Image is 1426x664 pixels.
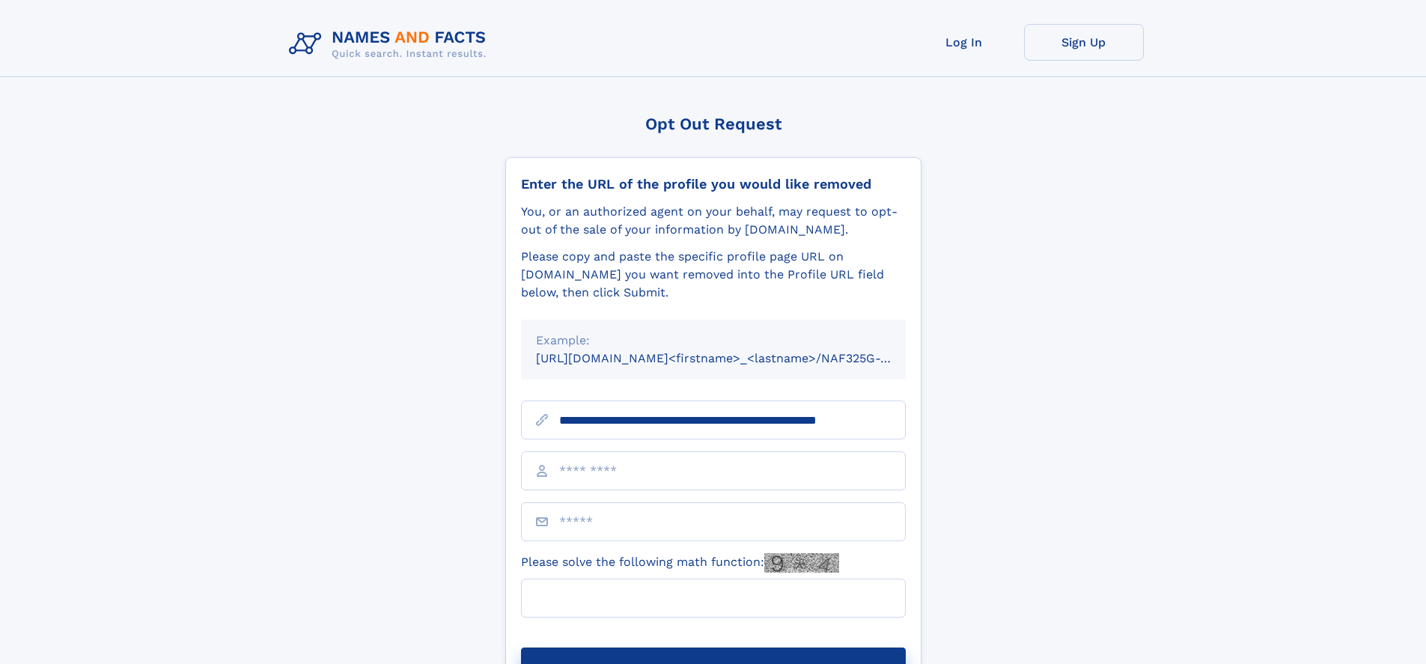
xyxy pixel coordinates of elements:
small: [URL][DOMAIN_NAME]<firstname>_<lastname>/NAF325G-xxxxxxxx [536,351,934,365]
div: Enter the URL of the profile you would like removed [521,176,906,192]
div: Opt Out Request [505,115,921,133]
div: Example: [536,332,891,350]
div: You, or an authorized agent on your behalf, may request to opt-out of the sale of your informatio... [521,203,906,239]
a: Log In [904,24,1024,61]
img: Logo Names and Facts [283,24,499,64]
div: Please copy and paste the specific profile page URL on [DOMAIN_NAME] you want removed into the Pr... [521,248,906,302]
label: Please solve the following math function: [521,553,839,573]
a: Sign Up [1024,24,1144,61]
